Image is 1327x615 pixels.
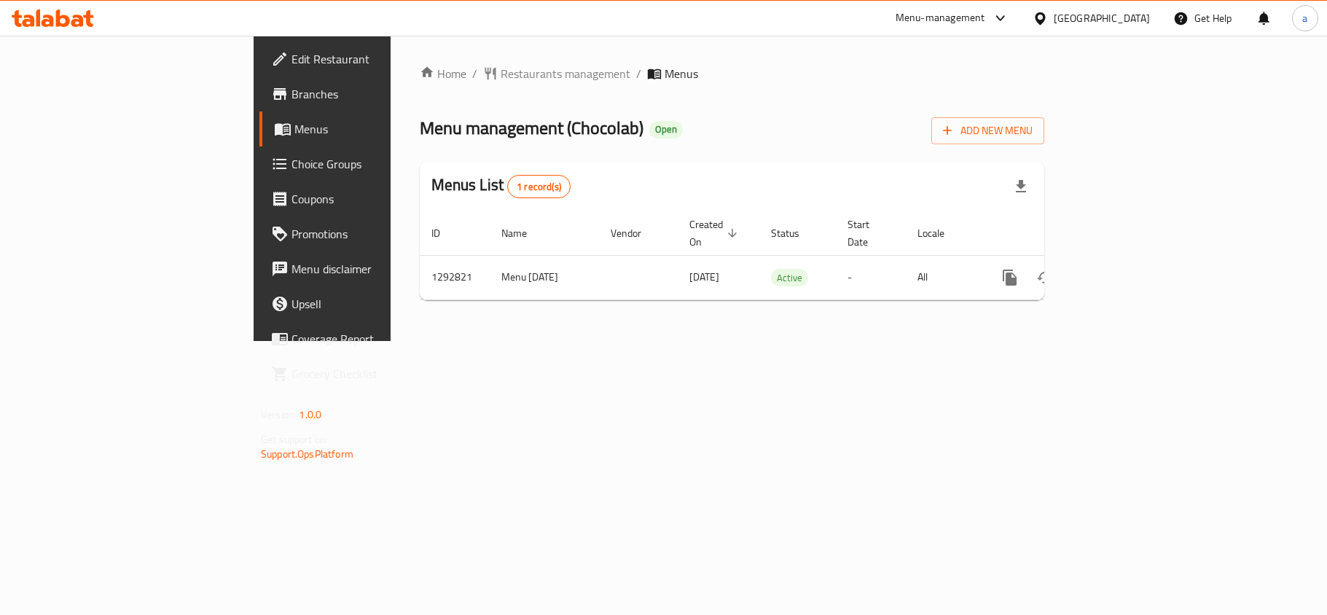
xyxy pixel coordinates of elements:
[420,65,1044,82] nav: breadcrumb
[771,269,808,286] div: Active
[689,216,742,251] span: Created On
[259,42,475,77] a: Edit Restaurant
[1027,260,1062,295] button: Change Status
[431,224,459,242] span: ID
[771,224,818,242] span: Status
[261,444,353,463] a: Support.OpsPlatform
[836,255,906,299] td: -
[259,356,475,391] a: Grocery Checklist
[259,77,475,111] a: Branches
[1054,10,1150,26] div: [GEOGRAPHIC_DATA]
[490,255,599,299] td: Menu [DATE]
[431,174,571,198] h2: Menus List
[259,181,475,216] a: Coupons
[501,224,546,242] span: Name
[291,225,463,243] span: Promotions
[291,330,463,348] span: Coverage Report
[993,260,1027,295] button: more
[259,286,475,321] a: Upsell
[917,224,963,242] span: Locale
[649,121,683,138] div: Open
[291,50,463,68] span: Edit Restaurant
[259,216,475,251] a: Promotions
[848,216,888,251] span: Start Date
[291,85,463,103] span: Branches
[291,295,463,313] span: Upsell
[291,365,463,383] span: Grocery Checklist
[261,430,328,449] span: Get support on:
[636,65,641,82] li: /
[771,270,808,286] span: Active
[420,211,1144,300] table: enhanced table
[291,190,463,208] span: Coupons
[1003,169,1038,204] div: Export file
[611,224,660,242] span: Vendor
[291,260,463,278] span: Menu disclaimer
[299,405,321,424] span: 1.0.0
[689,267,719,286] span: [DATE]
[259,111,475,146] a: Menus
[1302,10,1307,26] span: a
[501,65,630,82] span: Restaurants management
[896,9,985,27] div: Menu-management
[649,123,683,136] span: Open
[981,211,1144,256] th: Actions
[259,146,475,181] a: Choice Groups
[291,155,463,173] span: Choice Groups
[261,405,297,424] span: Version:
[943,122,1033,140] span: Add New Menu
[483,65,630,82] a: Restaurants management
[931,117,1044,144] button: Add New Menu
[259,251,475,286] a: Menu disclaimer
[294,120,463,138] span: Menus
[508,180,570,194] span: 1 record(s)
[906,255,981,299] td: All
[420,111,643,144] span: Menu management ( Chocolab )
[507,175,571,198] div: Total records count
[665,65,698,82] span: Menus
[259,321,475,356] a: Coverage Report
